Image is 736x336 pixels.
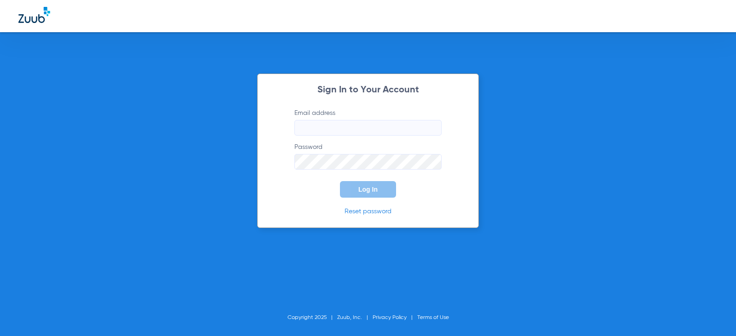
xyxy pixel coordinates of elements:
[340,181,396,198] button: Log In
[294,108,442,136] label: Email address
[373,315,407,320] a: Privacy Policy
[287,313,337,322] li: Copyright 2025
[281,85,455,95] h2: Sign In to Your Account
[294,142,442,170] label: Password
[18,7,50,23] img: Zuub Logo
[417,315,449,320] a: Terms of Use
[345,208,391,215] a: Reset password
[337,313,373,322] li: Zuub, Inc.
[358,186,378,193] span: Log In
[294,120,442,136] input: Email address
[294,154,442,170] input: Password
